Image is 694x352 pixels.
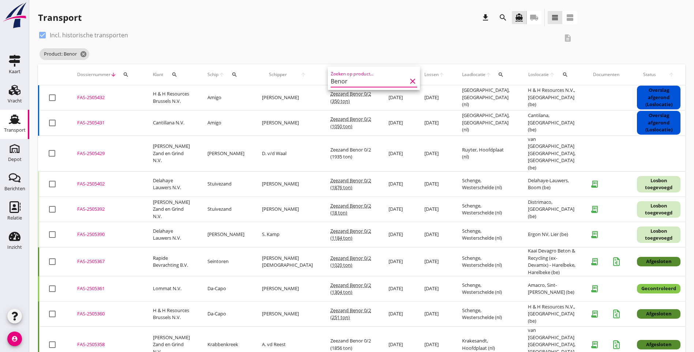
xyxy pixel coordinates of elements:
span: Schip [207,71,219,78]
img: logo-small.a267ee39.svg [1,2,28,29]
td: [DATE] [380,197,416,222]
i: cancel [80,50,87,58]
div: Transport [4,128,26,132]
div: Berichten [4,186,25,191]
td: [DATE] [416,222,453,247]
i: arrow_upward [549,72,556,78]
td: [PERSON_NAME] [199,222,253,247]
td: Amigo [199,110,253,135]
td: [PERSON_NAME] [253,85,322,111]
div: Documenten [593,71,619,78]
td: Schenge, Westerschelde (nl) [453,247,519,276]
i: arrow_upward [439,72,444,78]
td: [DATE] [416,135,453,172]
td: [PERSON_NAME] Zand en Grind N.V. [144,135,199,172]
i: receipt_long [587,254,602,269]
span: Dossiernummer [77,71,110,78]
i: arrow_downward [110,72,116,78]
i: search [172,72,177,78]
i: search [232,72,237,78]
td: [DATE] [416,276,453,302]
div: FAS-2505360 [77,310,135,318]
span: Schipper [262,71,293,78]
td: H & H Resources Brussels N.V. [144,85,199,111]
span: Zeezand Benor 0/2 (350 ton) [330,90,371,104]
div: Losbon toegevoegd [637,176,680,192]
i: download [481,13,490,22]
div: FAS-2505392 [77,206,135,213]
i: receipt_long [587,177,602,191]
i: view_headline [551,13,559,22]
i: arrow_upward [293,72,313,78]
td: Stuivezand [199,172,253,197]
div: Relatie [7,216,22,220]
span: Zeezand Benor 0/2 (1020 ton) [330,255,371,269]
td: [DATE] [380,110,416,135]
td: [DATE] [416,197,453,222]
td: [DATE] [380,222,416,247]
td: Zeezand Benor 0/2 (1935 ton) [322,135,380,172]
td: [PERSON_NAME][DEMOGRAPHIC_DATA] [253,247,322,276]
i: arrow_upward [662,72,680,78]
div: Vracht [8,98,22,103]
td: Schenge, Westerschelde (nl) [453,276,519,302]
span: Lossen [424,71,439,78]
div: Overslag afgerond (Loslocatie) [637,111,680,135]
div: Overslag afgerond (Loslocatie) [637,86,680,109]
i: receipt_long [587,202,602,217]
td: H & H Resources N.V., [GEOGRAPHIC_DATA] (be) [519,85,584,111]
td: Cantilana, [GEOGRAPHIC_DATA] (be) [519,110,584,135]
label: Incl. historische transporten [50,31,128,39]
div: FAS-2505367 [77,258,135,265]
div: Gecontroleerd [637,284,680,293]
i: local_shipping [530,13,539,22]
div: Afgesloten [637,309,680,319]
div: Inzicht [7,245,22,250]
span: Zeezand Benor 0/2 (1050 ton) [330,116,371,130]
td: [DATE] [416,172,453,197]
span: Product: Benor [40,48,89,60]
div: FAS-2505402 [77,180,135,188]
i: account_circle [7,332,22,346]
td: Cantillana N.V. [144,110,199,135]
div: FAS-2505361 [77,285,135,292]
td: Stuivezand [199,197,253,222]
td: Schenge, Westerschelde (nl) [453,302,519,327]
i: receipt_long [587,337,602,352]
i: search [123,72,129,78]
td: [PERSON_NAME] [253,110,322,135]
div: Transport [38,12,82,23]
td: [PERSON_NAME] [199,135,253,172]
td: [DATE] [380,135,416,172]
span: Zeezand Benor 0/2 (1184 ton) [330,228,371,241]
div: Afgesloten [637,257,680,266]
span: Zeezand Benor 0/2 (1876 ton) [330,177,371,191]
i: receipt_long [587,281,602,296]
td: Lommat N.V. [144,276,199,302]
div: FAS-2505431 [77,119,135,127]
span: Zeezand Benor 0/2 (251 ton) [330,307,371,321]
div: Losbon toegevoegd [637,201,680,218]
td: [GEOGRAPHIC_DATA], [GEOGRAPHIC_DATA] (nl) [453,85,519,111]
td: Delahaye Lauwers N.V. [144,222,199,247]
td: Delahaye Lauwers N.V. [144,172,199,197]
td: [DATE] [380,276,416,302]
td: [PERSON_NAME] [253,302,322,327]
i: arrow_upward [219,72,225,78]
i: clear [408,77,417,86]
span: Laadlocatie [462,71,485,78]
div: FAS-2505390 [77,231,135,238]
td: [DATE] [380,172,416,197]
td: [DATE] [380,247,416,276]
td: Schenge, Westerschelde (nl) [453,197,519,222]
td: [GEOGRAPHIC_DATA], [GEOGRAPHIC_DATA] (nl) [453,110,519,135]
div: FAS-2505432 [77,94,135,101]
td: Ergon NV, Lier (be) [519,222,584,247]
td: Seintoren [199,247,253,276]
div: Kaart [9,69,20,74]
td: [DATE] [416,110,453,135]
i: directions_boat [515,13,524,22]
td: [DATE] [380,302,416,327]
td: D. v/d Waal [253,135,322,172]
td: Schenge, Westerschelde (nl) [453,172,519,197]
